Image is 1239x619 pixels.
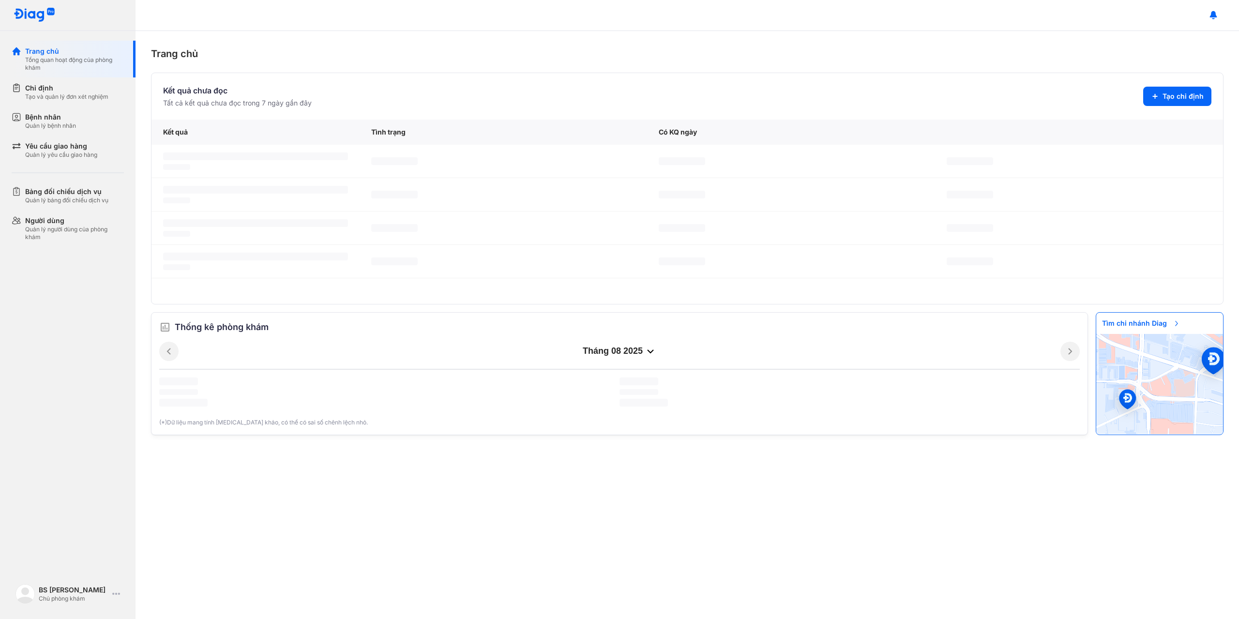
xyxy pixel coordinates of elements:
[163,152,348,160] span: ‌
[25,187,108,196] div: Bảng đối chiếu dịch vụ
[619,389,658,395] span: ‌
[1163,91,1204,101] span: Tạo chỉ định
[371,157,418,165] span: ‌
[25,226,124,241] div: Quản lý người dùng của phòng khám
[371,224,418,232] span: ‌
[947,224,993,232] span: ‌
[39,585,108,595] div: BS [PERSON_NAME]
[163,219,348,227] span: ‌
[25,151,97,159] div: Quản lý yêu cầu giao hàng
[25,83,108,93] div: Chỉ định
[659,157,705,165] span: ‌
[163,85,312,96] div: Kết quả chưa đọc
[25,56,124,72] div: Tổng quan hoạt động của phòng khám
[159,399,208,407] span: ‌
[163,253,348,260] span: ‌
[159,377,198,385] span: ‌
[371,257,418,265] span: ‌
[619,377,658,385] span: ‌
[163,98,312,108] div: Tất cả kết quả chưa đọc trong 7 ngày gần đây
[151,120,360,145] div: Kết quả
[175,320,269,334] span: Thống kê phòng khám
[1143,87,1211,106] button: Tạo chỉ định
[25,112,76,122] div: Bệnh nhân
[14,8,55,23] img: logo
[25,141,97,151] div: Yêu cầu giao hàng
[659,191,705,198] span: ‌
[163,164,190,170] span: ‌
[659,224,705,232] span: ‌
[151,46,1224,61] div: Trang chủ
[163,264,190,270] span: ‌
[25,196,108,204] div: Quản lý bảng đối chiếu dịch vụ
[647,120,935,145] div: Có KQ ngày
[25,122,76,130] div: Quản lý bệnh nhân
[371,191,418,198] span: ‌
[159,321,171,333] img: order.5a6da16c.svg
[947,157,993,165] span: ‌
[159,418,1080,427] div: (*)Dữ liệu mang tính [MEDICAL_DATA] khảo, có thể có sai số chênh lệch nhỏ.
[15,584,35,604] img: logo
[947,257,993,265] span: ‌
[163,231,190,237] span: ‌
[39,595,108,603] div: Chủ phòng khám
[163,186,348,194] span: ‌
[619,399,668,407] span: ‌
[159,389,198,395] span: ‌
[179,346,1060,357] div: tháng 08 2025
[25,93,108,101] div: Tạo và quản lý đơn xét nghiệm
[659,257,705,265] span: ‌
[1096,313,1186,334] span: Tìm chi nhánh Diag
[163,197,190,203] span: ‌
[25,46,124,56] div: Trang chủ
[25,216,124,226] div: Người dùng
[360,120,648,145] div: Tình trạng
[947,191,993,198] span: ‌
